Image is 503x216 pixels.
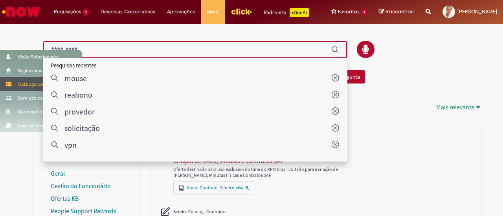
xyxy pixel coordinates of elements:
span: Aprovações [167,8,195,16]
img: ServiceNow [1,4,41,20]
span: More [207,8,219,16]
span: Favoritos [338,8,360,16]
span: [PERSON_NAME] [457,8,497,15]
span: 1 [361,9,367,16]
img: click_logo_yellow_360x200.png [231,5,252,17]
span: Rascunhos [386,8,414,15]
a: Rascunhos [379,8,414,16]
div: Padroniza [264,8,309,17]
span: 1 [83,9,89,16]
span: Requisições [54,8,81,16]
span: Despesas Corporativas [101,8,155,16]
p: +GenAi [290,8,309,17]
